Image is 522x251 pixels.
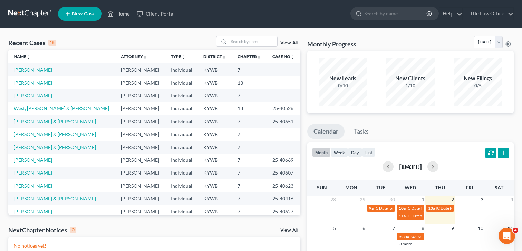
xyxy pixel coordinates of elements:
td: KYWB [198,102,232,115]
td: [PERSON_NAME] [115,115,165,128]
span: Mon [345,185,357,190]
td: Individual [165,154,198,166]
td: [PERSON_NAME] [115,167,165,179]
a: [PERSON_NAME] [14,209,52,215]
td: 25-40627 [267,205,300,218]
span: 1 [421,196,425,204]
span: 9a [369,206,374,211]
i: unfold_more [26,55,30,59]
td: Individual [165,63,198,76]
a: Chapterunfold_more [238,54,261,59]
a: [PERSON_NAME] & [PERSON_NAME] [14,196,96,201]
a: Case Nounfold_more [272,54,294,59]
span: Wed [405,185,416,190]
td: [PERSON_NAME] [115,192,165,205]
span: Sun [317,185,327,190]
div: New Filings [454,74,502,82]
div: 15 [48,40,56,46]
td: Individual [165,89,198,102]
td: Individual [165,141,198,154]
td: KYWB [198,128,232,140]
div: 1/10 [386,82,435,89]
td: Individual [165,102,198,115]
a: [PERSON_NAME] & [PERSON_NAME] [14,144,96,150]
td: Individual [165,205,198,218]
span: Sat [495,185,503,190]
td: 7 [232,141,267,154]
span: 4 [513,228,518,233]
td: Individual [165,167,198,179]
td: [PERSON_NAME] [115,179,165,192]
span: IC Date for [PERSON_NAME] [406,213,459,218]
div: New Leads [319,74,367,82]
a: Attorneyunfold_more [121,54,147,59]
td: KYWB [198,76,232,89]
td: 25-40607 [267,167,300,179]
div: NextChapter Notices [8,226,76,234]
span: IC Date for [PERSON_NAME][GEOGRAPHIC_DATA] [406,206,501,211]
i: unfold_more [181,55,185,59]
td: [PERSON_NAME] [115,89,165,102]
span: 7 [391,224,396,232]
button: week [331,148,348,157]
a: Districtunfold_more [203,54,226,59]
span: 8 [421,224,425,232]
span: 5 [332,224,337,232]
td: 13 [232,102,267,115]
span: Tue [376,185,385,190]
div: 0/5 [454,82,502,89]
td: Individual [165,76,198,89]
td: [PERSON_NAME] [115,102,165,115]
td: [PERSON_NAME] [115,141,165,154]
input: Search by name... [364,7,427,20]
td: 25-40526 [267,102,300,115]
div: New Clients [386,74,435,82]
button: list [362,148,375,157]
td: KYWB [198,89,232,102]
td: KYWB [198,141,232,154]
a: +3 more [397,241,412,247]
td: KYWB [198,192,232,205]
a: [PERSON_NAME] [14,170,52,176]
button: day [348,148,362,157]
span: 10a [399,206,406,211]
td: 7 [232,89,267,102]
span: 6 [362,224,366,232]
span: New Case [72,11,95,17]
td: 25-40651 [267,115,300,128]
i: unfold_more [143,55,147,59]
a: Tasks [348,124,375,139]
i: unfold_more [290,55,294,59]
td: KYWB [198,167,232,179]
a: [PERSON_NAME] & [PERSON_NAME] [14,118,96,124]
span: Thu [435,185,445,190]
td: [PERSON_NAME] [115,205,165,218]
a: [PERSON_NAME] [14,183,52,189]
td: Individual [165,192,198,205]
td: 7 [232,205,267,218]
input: Search by name... [229,36,277,46]
span: 28 [330,196,337,204]
span: 2 [451,196,455,204]
div: Recent Cases [8,39,56,47]
p: No notices yet! [14,242,295,249]
i: unfold_more [222,55,226,59]
span: 3 [480,196,484,204]
td: Individual [165,115,198,128]
a: West, [PERSON_NAME] & [PERSON_NAME] [14,105,109,111]
a: Little Law Office [463,8,513,20]
a: View All [280,41,298,45]
td: 7 [232,115,267,128]
td: 13 [232,76,267,89]
td: 25-40669 [267,154,300,166]
td: 7 [232,192,267,205]
td: 7 [232,179,267,192]
i: unfold_more [257,55,261,59]
td: [PERSON_NAME] [115,63,165,76]
span: 30 [389,196,396,204]
a: View All [280,228,298,233]
span: 341 Meeting for [PERSON_NAME] [410,234,472,239]
a: [PERSON_NAME] [14,93,52,98]
td: KYWB [198,179,232,192]
span: IC Date for [PERSON_NAME] [436,206,489,211]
